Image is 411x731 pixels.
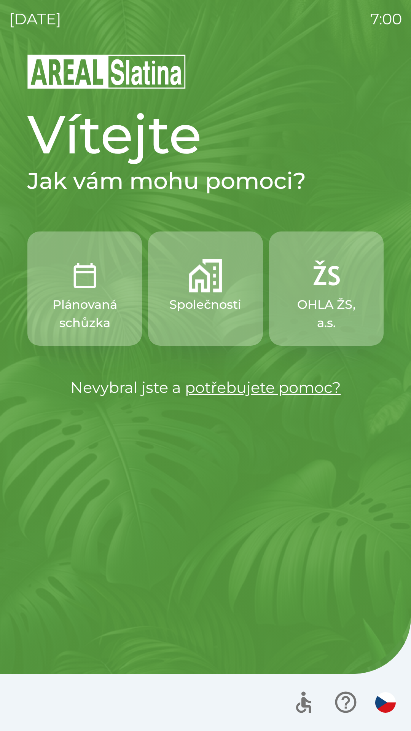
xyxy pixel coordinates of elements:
p: Plánovaná schůzka [46,295,124,332]
button: Společnosti [148,231,263,346]
img: Logo [27,53,384,90]
h2: Jak vám mohu pomoci? [27,167,384,195]
button: OHLA ŽS, a.s. [269,231,384,346]
img: 0ea463ad-1074-4378-bee6-aa7a2f5b9440.png [68,259,102,292]
img: 58b4041c-2a13-40f9-aad2-b58ace873f8c.png [189,259,222,292]
p: [DATE] [9,8,61,30]
p: 7:00 [370,8,402,30]
p: OHLA ŽS, a.s. [287,295,365,332]
p: Společnosti [169,295,241,314]
button: Plánovaná schůzka [27,231,142,346]
img: 9f72f9f4-8902-46ff-b4e6-bc4241ee3c12.png [309,259,343,292]
p: Nevybral jste a [27,376,384,399]
img: cs flag [375,692,396,713]
h1: Vítejte [27,102,384,167]
a: potřebujete pomoc? [185,378,341,397]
